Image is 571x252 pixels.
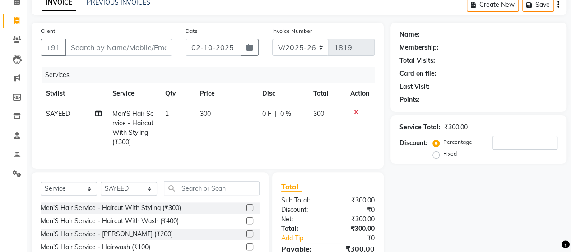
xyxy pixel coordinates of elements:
[345,83,375,104] th: Action
[399,30,420,39] div: Name:
[274,215,328,224] div: Net:
[41,203,181,213] div: Men'S Hair Service - Haircut With Styling (₹300)
[328,205,381,215] div: ₹0
[46,110,70,118] span: SAYEED
[274,224,328,234] div: Total:
[328,196,381,205] div: ₹300.00
[274,234,337,243] a: Add Tip
[308,83,345,104] th: Total
[42,67,381,83] div: Services
[280,109,291,119] span: 0 %
[275,109,277,119] span: |
[41,243,150,252] div: Men'S Hair Service - Hairwash (₹100)
[399,138,427,148] div: Discount:
[337,234,381,243] div: ₹0
[399,95,420,105] div: Points:
[313,110,324,118] span: 300
[272,27,311,35] label: Invoice Number
[41,27,55,35] label: Client
[41,216,179,226] div: Men'S Hair Service - Haircut With Wash (₹400)
[65,39,172,56] input: Search by Name/Mobile/Email/Code
[160,83,195,104] th: Qty
[443,150,457,158] label: Fixed
[399,82,430,92] div: Last Visit:
[444,123,468,132] div: ₹300.00
[112,110,154,146] span: Men'S Hair Service - Haircut With Styling (₹300)
[399,69,436,78] div: Card on file:
[281,182,302,192] span: Total
[186,27,198,35] label: Date
[41,229,173,239] div: Men'S Hair Service - [PERSON_NAME] (₹200)
[399,123,441,132] div: Service Total:
[443,138,472,146] label: Percentage
[262,109,271,119] span: 0 F
[274,205,328,215] div: Discount:
[399,43,439,52] div: Membership:
[195,83,257,104] th: Price
[41,39,66,56] button: +91
[399,56,435,65] div: Total Visits:
[257,83,308,104] th: Disc
[165,110,169,118] span: 1
[328,215,381,224] div: ₹300.00
[41,83,107,104] th: Stylist
[107,83,160,104] th: Service
[328,224,381,234] div: ₹300.00
[274,196,328,205] div: Sub Total:
[200,110,211,118] span: 300
[164,181,260,195] input: Search or Scan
